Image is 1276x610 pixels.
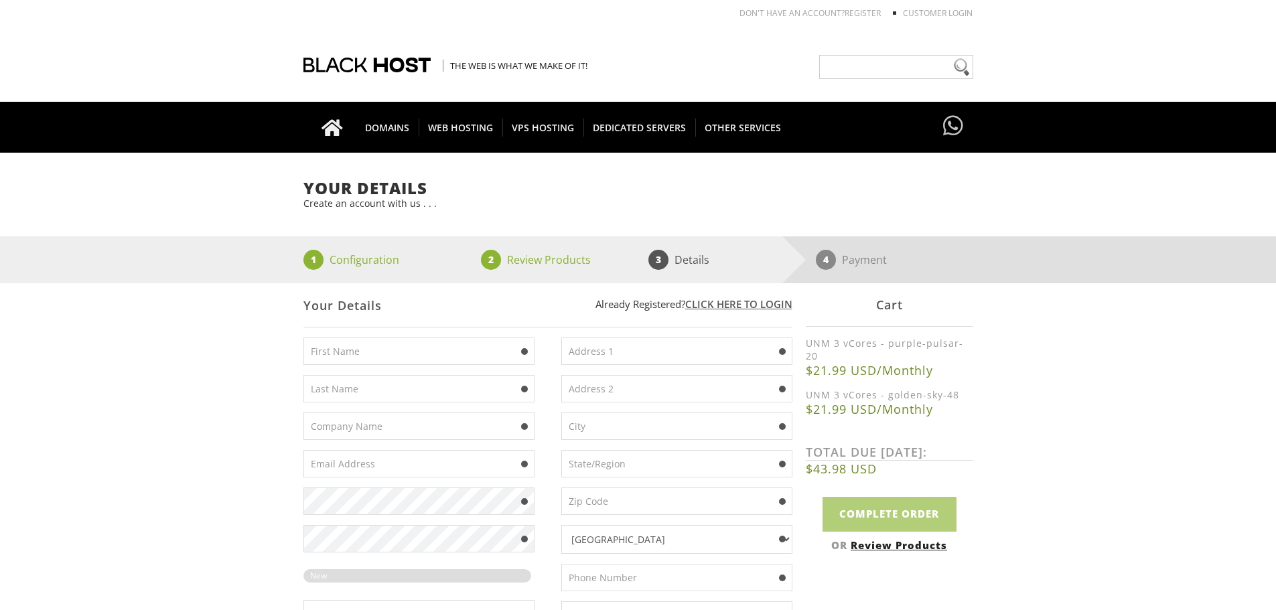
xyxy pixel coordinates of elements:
[583,119,696,137] span: DEDICATED SERVERS
[845,7,881,19] a: REGISTER
[561,564,792,591] input: Phone Number
[303,412,535,440] input: Company Name
[561,450,792,477] input: State/Region
[806,444,973,461] label: TOTAL DUE [DATE]:
[356,102,419,153] a: DOMAINS
[303,450,535,477] input: Email Address
[806,401,973,417] b: $21.99 USD/Monthly
[806,337,973,362] label: UNM 3 vCores - purple-pulsar-20
[583,102,696,153] a: DEDICATED SERVERS
[303,284,792,327] div: Your Details
[842,250,887,270] p: Payment
[695,102,790,153] a: OTHER SERVICES
[816,250,836,270] span: 4
[502,102,584,153] a: VPS HOSTING
[719,7,881,19] li: Don't have an account?
[481,250,501,270] span: 2
[303,179,973,197] h1: Your Details
[561,375,792,402] input: Address 2
[502,119,584,137] span: VPS HOSTING
[806,283,973,327] div: Cart
[443,60,587,72] span: The Web is what we make of it!
[507,250,591,270] p: Review Products
[806,362,973,378] b: $21.99 USD/Monthly
[419,119,503,137] span: WEB HOSTING
[561,337,792,365] input: Address 1
[675,250,709,270] p: Details
[303,337,535,365] input: First Name
[685,297,792,311] a: Click here to login
[303,250,324,270] span: 1
[308,102,356,153] a: Go to homepage
[303,375,535,402] input: Last Name
[303,297,792,311] p: Already Registered?
[303,197,973,210] p: Create an account with us . . .
[648,250,668,270] span: 3
[823,497,956,531] input: Complete Order
[356,119,419,137] span: DOMAINS
[561,487,792,515] input: Zip Code
[561,412,792,440] input: City
[819,55,973,79] input: Need help?
[695,119,790,137] span: OTHER SERVICES
[806,461,973,477] b: $43.98 USD
[903,7,973,19] a: Customer Login
[851,538,947,552] a: Review Products
[330,250,399,270] p: Configuration
[806,388,973,401] label: UNM 3 vCores - golden-sky-48
[419,102,503,153] a: WEB HOSTING
[806,538,973,552] div: OR
[940,102,967,151] a: Have questions?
